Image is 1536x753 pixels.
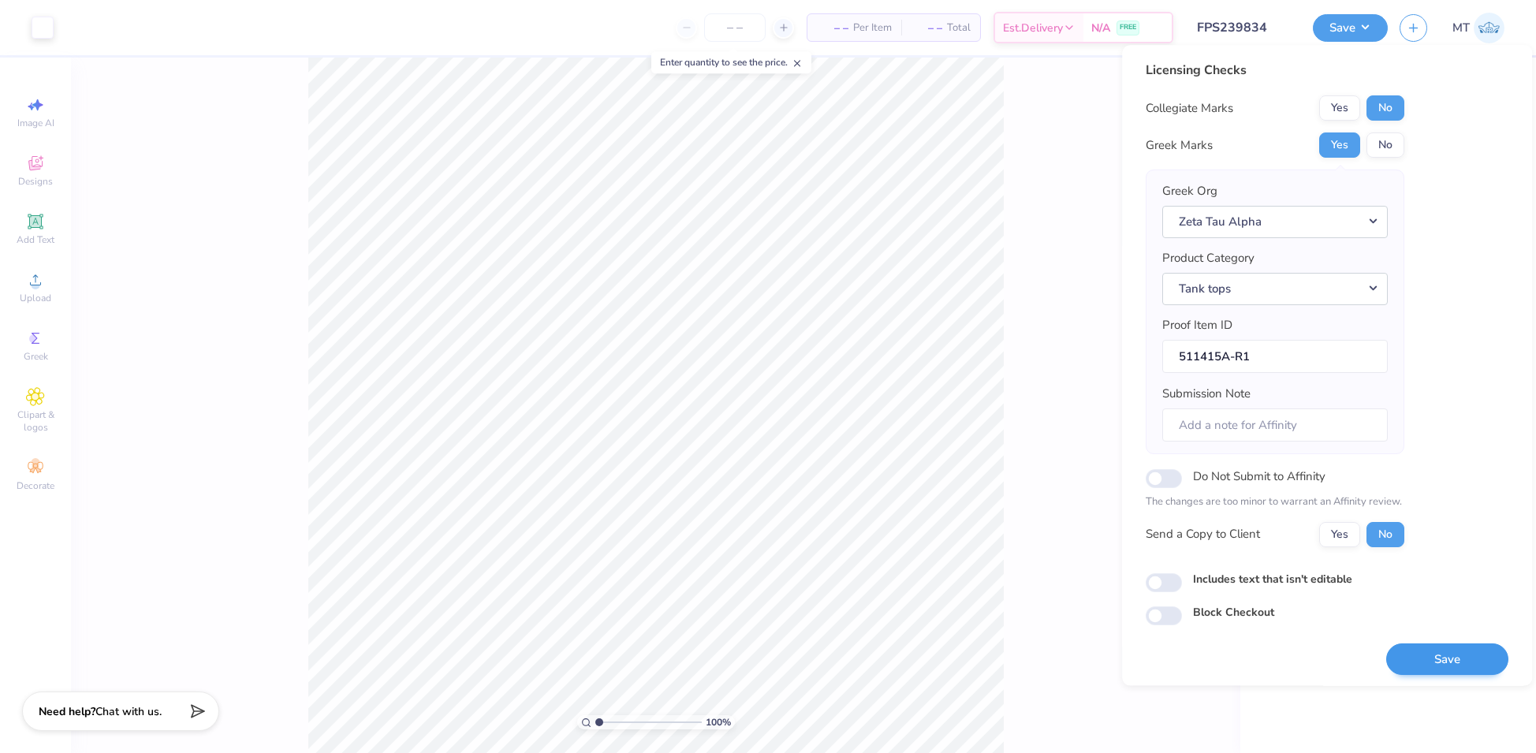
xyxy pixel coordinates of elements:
button: Save [1386,643,1508,676]
label: Greek Org [1162,182,1217,200]
button: No [1366,522,1404,547]
span: MT [1452,19,1470,37]
span: Chat with us. [95,704,162,719]
span: Image AI [17,117,54,129]
button: Yes [1319,132,1360,158]
span: Designs [18,175,53,188]
span: Total [947,20,971,36]
span: 100 % [706,715,731,729]
span: Upload [20,292,51,304]
span: Per Item [853,20,892,36]
button: No [1366,132,1404,158]
label: Submission Note [1162,385,1251,403]
input: Untitled Design [1185,12,1301,43]
span: Est. Delivery [1003,20,1063,36]
div: Enter quantity to see the price. [651,51,811,73]
div: Send a Copy to Client [1146,526,1260,544]
span: Add Text [17,233,54,246]
button: Yes [1319,95,1360,121]
div: Licensing Checks [1146,61,1404,80]
strong: Need help? [39,704,95,719]
label: Block Checkout [1193,604,1274,621]
label: Product Category [1162,249,1255,267]
button: Yes [1319,522,1360,547]
span: Clipart & logos [8,408,63,434]
label: Includes text that isn't editable [1193,571,1352,587]
div: Greek Marks [1146,136,1213,155]
button: Tank tops [1162,273,1388,305]
span: N/A [1091,20,1110,36]
input: Add a note for Affinity [1162,408,1388,442]
span: FREE [1120,22,1136,33]
span: – – [817,20,848,36]
label: Do Not Submit to Affinity [1193,466,1325,486]
button: No [1366,95,1404,121]
p: The changes are too minor to warrant an Affinity review. [1146,494,1404,510]
span: Decorate [17,479,54,492]
button: Zeta Tau Alpha [1162,206,1388,238]
input: – – [704,13,766,42]
span: – – [911,20,942,36]
img: Michelle Tapire [1474,13,1504,43]
button: Save [1313,14,1388,42]
label: Proof Item ID [1162,316,1232,334]
a: MT [1452,13,1504,43]
div: Collegiate Marks [1146,99,1233,117]
span: Greek [24,350,48,363]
